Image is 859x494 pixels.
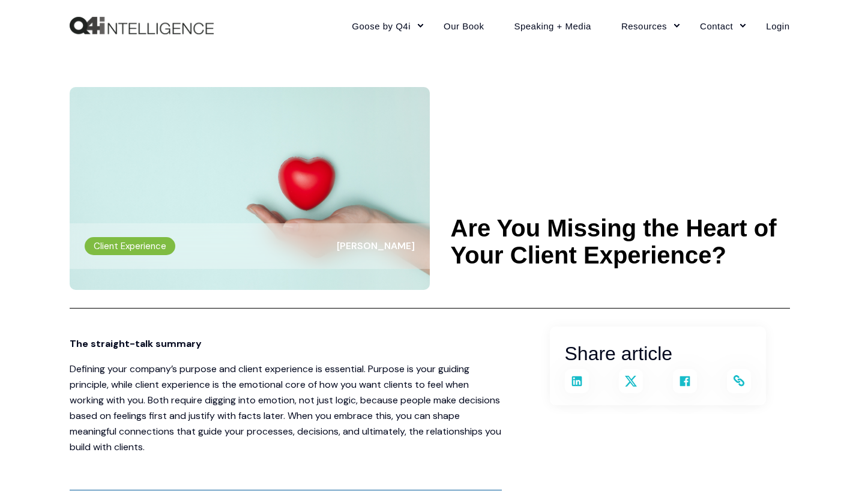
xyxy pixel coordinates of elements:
[70,336,502,352] p: The straight-talk summary
[451,215,790,269] h1: Are You Missing the Heart of Your Client Experience?
[337,239,415,252] span: [PERSON_NAME]
[70,87,430,290] img: The concept of client experience. A hand holding a heart to symbolize the heart of client experie...
[85,237,175,255] label: Client Experience
[565,339,751,369] h3: Share article
[70,17,214,35] a: Back to Home
[70,17,214,35] img: Q4intelligence, LLC logo
[70,361,502,455] p: Defining your company’s purpose and client experience is essential. Purpose is your guiding princ...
